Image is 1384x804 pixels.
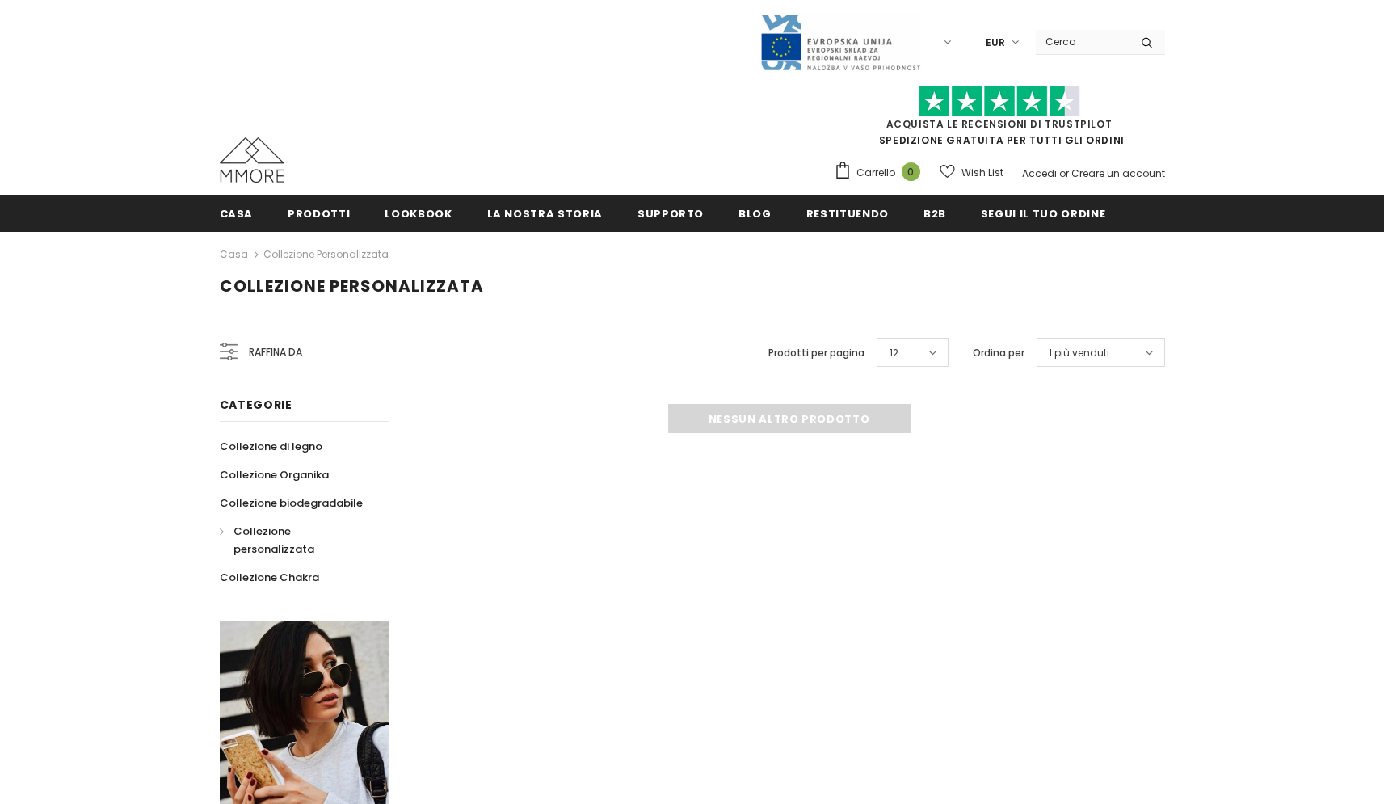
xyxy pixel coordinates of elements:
[220,275,484,297] span: Collezione personalizzata
[288,206,350,221] span: Prodotti
[249,343,302,361] span: Raffina da
[1036,30,1129,53] input: Search Site
[220,461,329,489] a: Collezione Organika
[220,467,329,482] span: Collezione Organika
[1050,345,1109,361] span: I più venduti
[263,247,389,261] a: Collezione personalizzata
[919,86,1080,117] img: Fidati di Pilot Stars
[385,206,452,221] span: Lookbook
[834,93,1165,147] span: SPEDIZIONE GRATUITA PER TUTTI GLI ORDINI
[923,206,946,221] span: B2B
[487,195,603,231] a: La nostra storia
[487,206,603,221] span: La nostra storia
[806,206,889,221] span: Restituendo
[220,432,322,461] a: Collezione di legno
[220,489,363,517] a: Collezione biodegradabile
[923,195,946,231] a: B2B
[220,563,319,591] a: Collezione Chakra
[220,245,248,264] a: Casa
[220,495,363,511] span: Collezione biodegradabile
[220,570,319,585] span: Collezione Chakra
[220,206,254,221] span: Casa
[738,206,772,221] span: Blog
[1059,166,1069,180] span: or
[759,35,921,48] a: Javni Razpis
[220,397,292,413] span: Categorie
[961,165,1003,181] span: Wish List
[1022,166,1057,180] a: Accedi
[981,206,1105,221] span: Segui il tuo ordine
[759,13,921,72] img: Javni Razpis
[890,345,898,361] span: 12
[288,195,350,231] a: Prodotti
[220,517,372,563] a: Collezione personalizzata
[973,345,1024,361] label: Ordina per
[768,345,864,361] label: Prodotti per pagina
[1071,166,1165,180] a: Creare un account
[886,117,1113,131] a: Acquista le recensioni di TrustPilot
[220,195,254,231] a: Casa
[637,206,704,221] span: supporto
[738,195,772,231] a: Blog
[233,524,314,557] span: Collezione personalizzata
[856,165,895,181] span: Carrello
[220,137,284,183] img: Casi MMORE
[637,195,704,231] a: supporto
[986,35,1005,51] span: EUR
[806,195,889,231] a: Restituendo
[834,161,928,185] a: Carrello 0
[385,195,452,231] a: Lookbook
[981,195,1105,231] a: Segui il tuo ordine
[902,162,920,181] span: 0
[940,158,1003,187] a: Wish List
[220,439,322,454] span: Collezione di legno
